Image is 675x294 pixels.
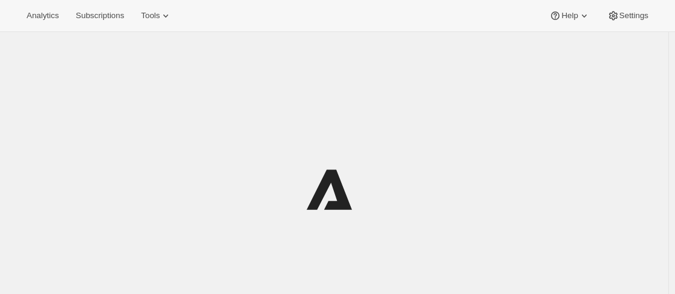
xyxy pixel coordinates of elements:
[542,7,597,24] button: Help
[19,7,66,24] button: Analytics
[27,11,59,21] span: Analytics
[76,11,124,21] span: Subscriptions
[619,11,648,21] span: Settings
[141,11,160,21] span: Tools
[68,7,131,24] button: Subscriptions
[600,7,656,24] button: Settings
[134,7,179,24] button: Tools
[561,11,578,21] span: Help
